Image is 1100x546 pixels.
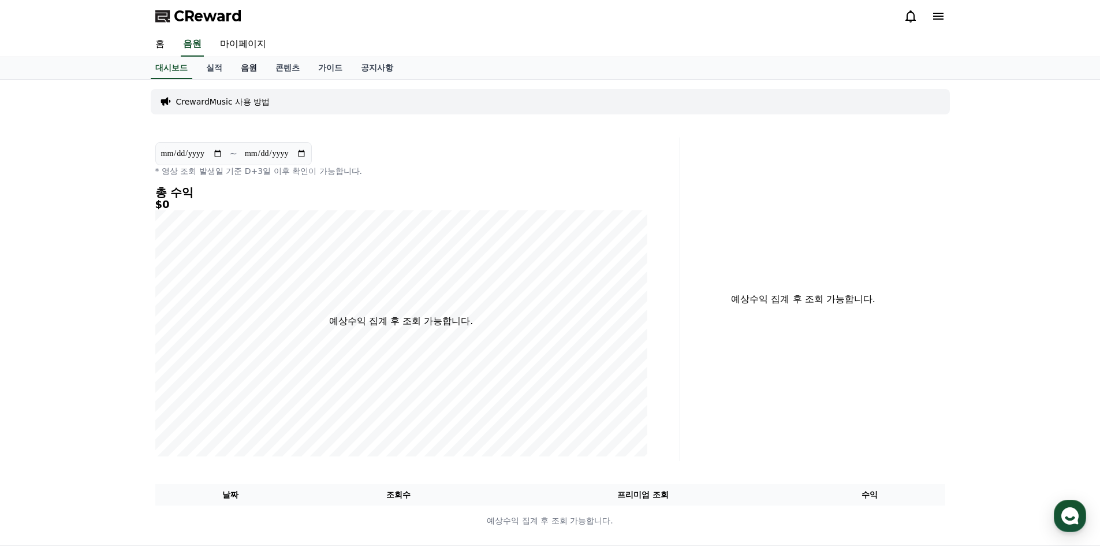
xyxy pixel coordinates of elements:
[230,147,237,161] p: ~
[181,32,204,57] a: 음원
[155,199,647,210] h5: $0
[149,366,222,395] a: 설정
[329,314,473,328] p: 예상수익 집계 후 조회 가능합니다.
[795,484,945,506] th: 수익
[76,366,149,395] a: 대화
[352,57,402,79] a: 공지사항
[156,515,945,527] p: 예상수익 집계 후 조회 가능합니다.
[309,57,352,79] a: 가이드
[106,384,120,393] span: 대화
[176,96,270,107] a: CrewardMusic 사용 방법
[155,7,242,25] a: CReward
[197,57,232,79] a: 실적
[3,366,76,395] a: 홈
[146,32,174,57] a: 홈
[689,292,918,306] p: 예상수익 집계 후 조회 가능합니다.
[174,7,242,25] span: CReward
[155,165,647,177] p: * 영상 조회 발생일 기준 D+3일 이후 확인이 가능합니다.
[151,57,192,79] a: 대시보드
[155,484,306,506] th: 날짜
[491,484,795,506] th: 프리미엄 조회
[232,57,266,79] a: 음원
[178,384,192,393] span: 설정
[36,384,43,393] span: 홈
[155,186,647,199] h4: 총 수익
[305,484,491,506] th: 조회수
[211,32,275,57] a: 마이페이지
[266,57,309,79] a: 콘텐츠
